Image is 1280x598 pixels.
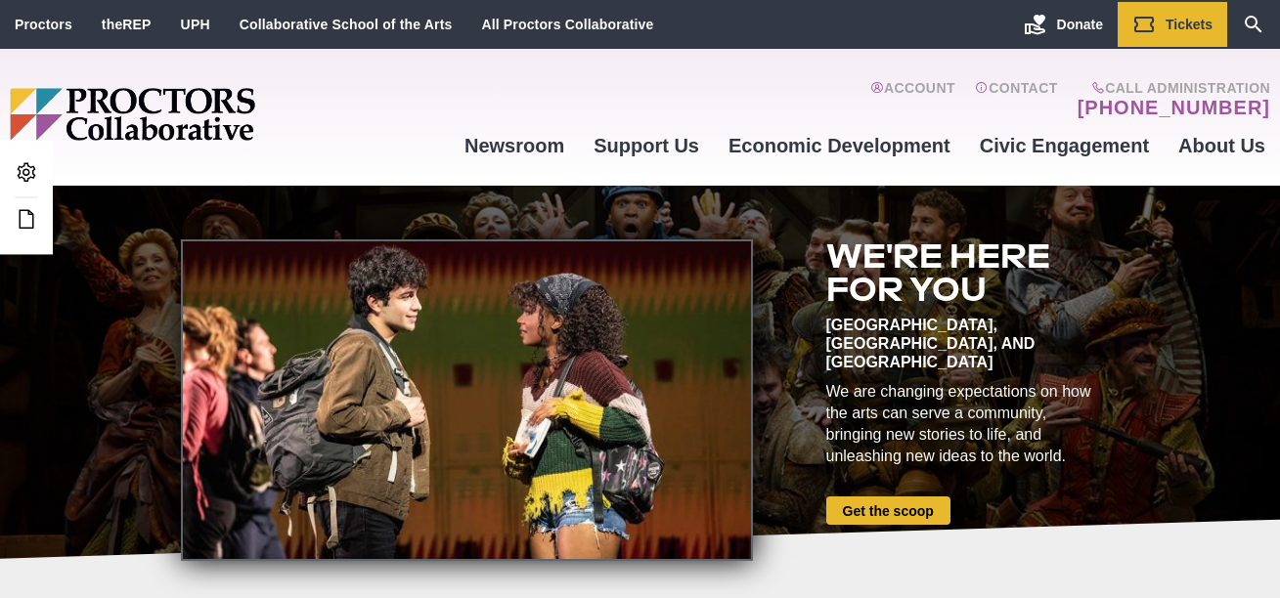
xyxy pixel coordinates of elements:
[826,239,1100,306] h2: We're here for you
[870,80,955,119] a: Account
[450,119,579,172] a: Newsroom
[10,155,43,192] a: Admin Area
[1078,96,1270,119] a: [PHONE_NUMBER]
[1227,2,1280,47] a: Search
[1009,2,1118,47] a: Donate
[15,17,72,32] a: Proctors
[965,119,1164,172] a: Civic Engagement
[1166,17,1213,32] span: Tickets
[1118,2,1227,47] a: Tickets
[975,80,1058,119] a: Contact
[826,381,1100,467] div: We are changing expectations on how the arts can serve a community, bringing new stories to life,...
[579,119,714,172] a: Support Us
[10,88,406,141] img: Proctors logo
[10,202,43,238] a: Edit this Post/Page
[1057,17,1103,32] span: Donate
[826,496,950,525] a: Get the scoop
[1164,119,1280,172] a: About Us
[481,17,653,32] a: All Proctors Collaborative
[240,17,453,32] a: Collaborative School of the Arts
[714,119,965,172] a: Economic Development
[1072,80,1270,96] span: Call Administration
[826,316,1100,371] div: [GEOGRAPHIC_DATA], [GEOGRAPHIC_DATA], and [GEOGRAPHIC_DATA]
[102,17,152,32] a: theREP
[181,17,210,32] a: UPH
